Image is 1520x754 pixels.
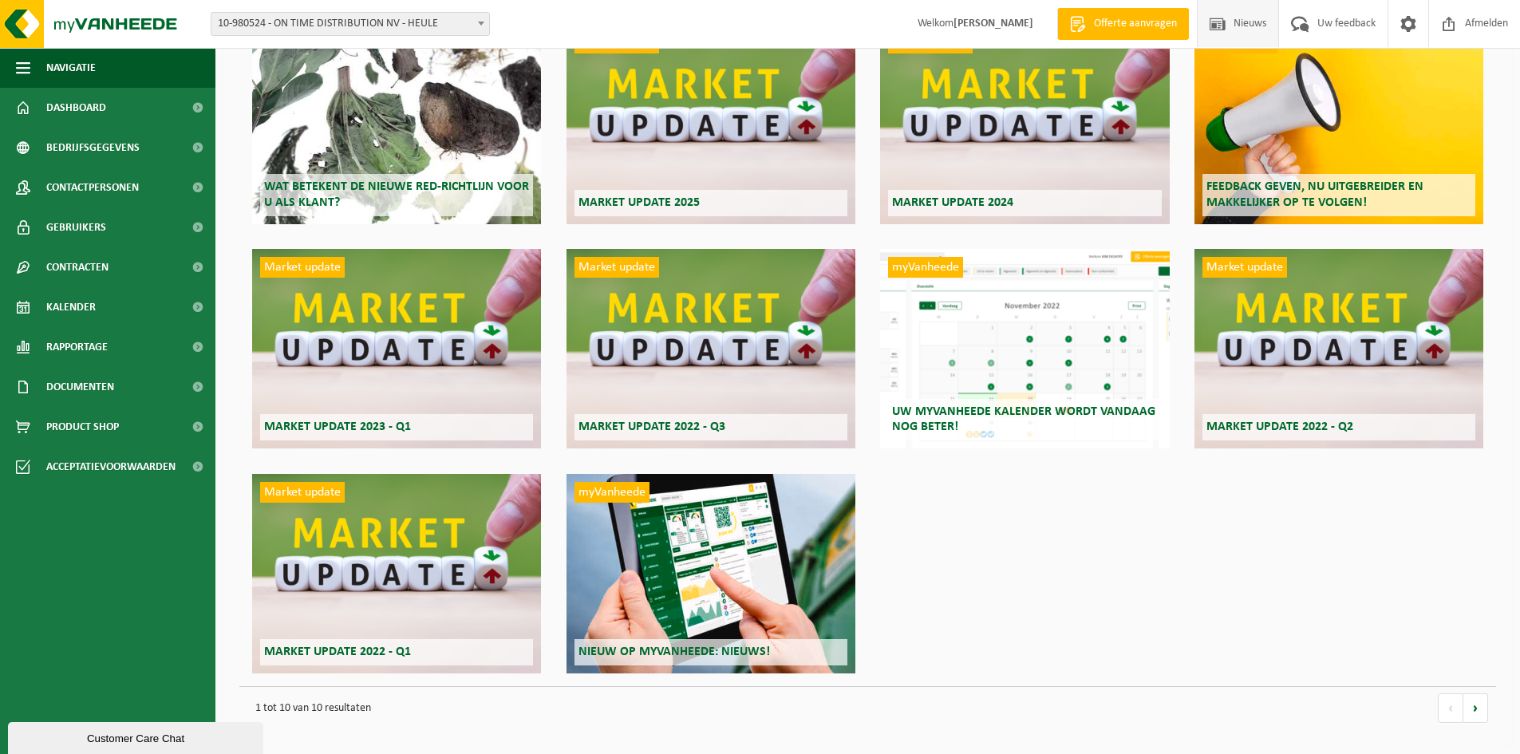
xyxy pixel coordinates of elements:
[46,367,114,407] span: Documenten
[953,18,1033,30] strong: [PERSON_NAME]
[46,207,106,247] span: Gebruikers
[247,695,1422,722] p: 1 tot 10 van 10 resultaten
[252,25,541,224] a: Wat betekent de nieuwe RED-richtlijn voor u als klant?
[574,482,649,503] span: myVanheede
[578,196,700,209] span: Market update 2025
[8,719,266,754] iframe: chat widget
[46,88,106,128] span: Dashboard
[46,128,140,168] span: Bedrijfsgegevens
[1438,693,1463,723] a: vorige
[264,180,529,208] span: Wat betekent de nieuwe RED-richtlijn voor u als klant?
[574,257,659,278] span: Market update
[211,13,489,35] span: 10-980524 - ON TIME DISTRIBUTION NV - HEULE
[567,249,855,448] a: Market update Market update 2022 - Q3
[1194,249,1483,448] a: Market update Market update 2022 - Q2
[260,257,345,278] span: Market update
[264,645,411,658] span: Market update 2022 - Q1
[1090,16,1181,32] span: Offerte aanvragen
[46,168,139,207] span: Contactpersonen
[892,196,1013,209] span: Market update 2024
[578,420,725,433] span: Market update 2022 - Q3
[880,25,1169,224] a: Market update Market update 2024
[567,474,855,673] a: myVanheede Nieuw op myVanheede: Nieuws!
[888,257,963,278] span: myVanheede
[567,25,855,224] a: Market update Market update 2025
[252,474,541,673] a: Market update Market update 2022 - Q1
[578,645,770,658] span: Nieuw op myVanheede: Nieuws!
[46,447,176,487] span: Acceptatievoorwaarden
[46,48,96,88] span: Navigatie
[211,12,490,36] span: 10-980524 - ON TIME DISTRIBUTION NV - HEULE
[264,420,411,433] span: Market update 2023 - Q1
[260,482,345,503] span: Market update
[1206,180,1423,208] span: Feedback geven, nu uitgebreider en makkelijker op te volgen!
[46,327,108,367] span: Rapportage
[46,247,109,287] span: Contracten
[1202,257,1287,278] span: Market update
[252,249,541,448] a: Market update Market update 2023 - Q1
[1206,420,1353,433] span: Market update 2022 - Q2
[1057,8,1189,40] a: Offerte aanvragen
[46,407,119,447] span: Product Shop
[892,405,1155,433] span: Uw myVanheede kalender wordt vandaag nog beter!
[880,249,1169,448] a: myVanheede Uw myVanheede kalender wordt vandaag nog beter!
[1194,25,1483,224] a: myVanheede Feedback geven, nu uitgebreider en makkelijker op te volgen!
[1463,693,1488,723] a: volgende
[46,287,96,327] span: Kalender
